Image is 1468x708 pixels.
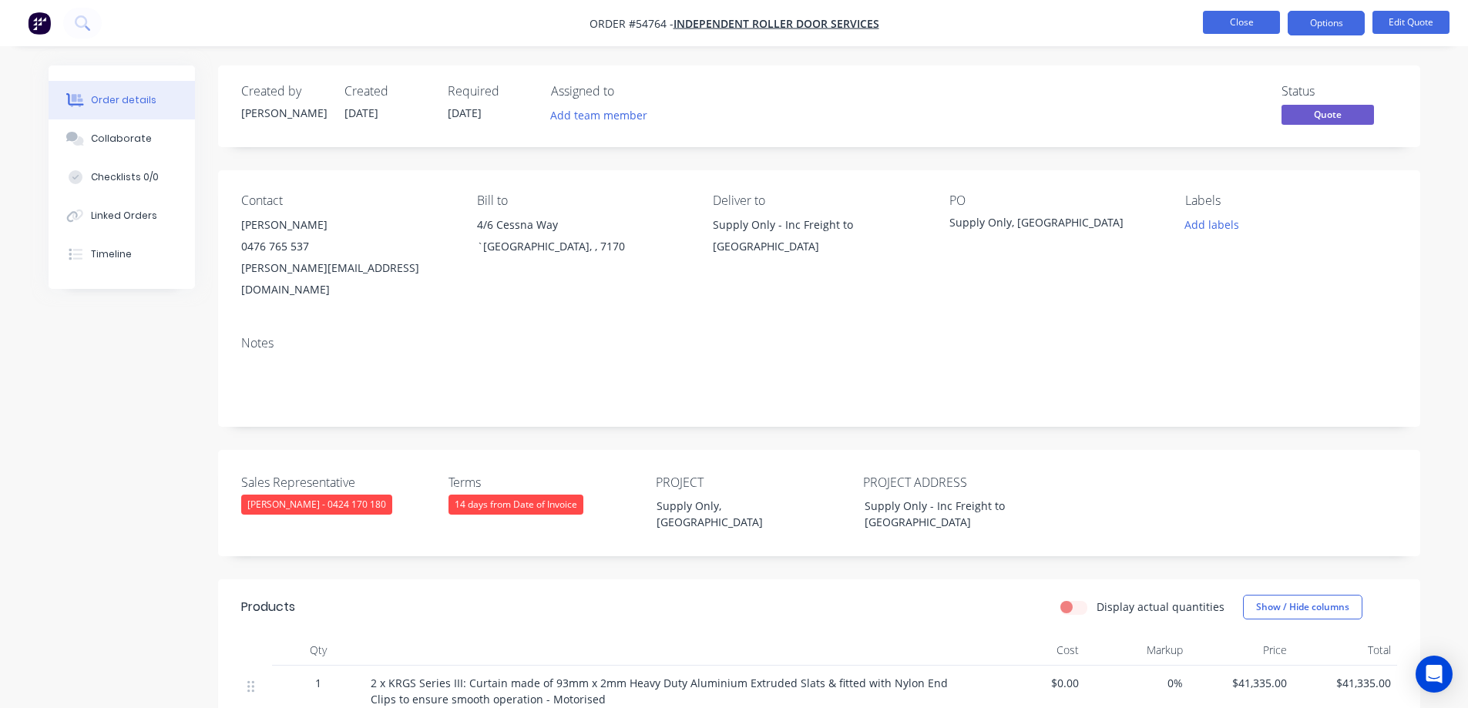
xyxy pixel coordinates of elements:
[1282,105,1374,124] span: Quote
[91,170,159,184] div: Checklists 0/0
[49,158,195,196] button: Checklists 0/0
[863,473,1056,492] label: PROJECT ADDRESS
[551,84,705,99] div: Assigned to
[241,214,452,300] div: [PERSON_NAME]0476 765 537[PERSON_NAME][EMAIL_ADDRESS][DOMAIN_NAME]
[477,193,688,208] div: Bill to
[91,93,156,107] div: Order details
[551,105,656,126] button: Add team member
[448,473,641,492] label: Terms
[1416,656,1453,693] div: Open Intercom Messenger
[1189,635,1293,666] div: Price
[1299,675,1391,691] span: $41,335.00
[1288,11,1365,35] button: Options
[981,635,1085,666] div: Cost
[477,214,688,263] div: 4/6 Cessna Way`[GEOGRAPHIC_DATA], , 7170
[241,193,452,208] div: Contact
[448,84,532,99] div: Required
[949,193,1161,208] div: PO
[91,132,152,146] div: Collaborate
[49,235,195,273] button: Timeline
[344,84,429,99] div: Created
[1203,11,1280,34] button: Close
[241,105,326,121] div: [PERSON_NAME]
[241,236,452,257] div: 0476 765 537
[713,214,924,263] div: Supply Only - Inc Freight to [GEOGRAPHIC_DATA]
[477,214,688,236] div: 4/6 Cessna Way
[644,495,837,533] div: Supply Only, [GEOGRAPHIC_DATA]
[49,81,195,119] button: Order details
[28,12,51,35] img: Factory
[987,675,1079,691] span: $0.00
[1372,11,1450,34] button: Edit Quote
[241,336,1397,351] div: Notes
[49,196,195,235] button: Linked Orders
[713,193,924,208] div: Deliver to
[49,119,195,158] button: Collaborate
[241,214,452,236] div: [PERSON_NAME]
[448,106,482,120] span: [DATE]
[656,473,848,492] label: PROJECT
[1243,595,1362,619] button: Show / Hide columns
[1177,214,1248,235] button: Add labels
[344,106,378,120] span: [DATE]
[1282,105,1374,128] button: Quote
[1085,635,1189,666] div: Markup
[713,214,924,257] div: Supply Only - Inc Freight to [GEOGRAPHIC_DATA]
[949,214,1142,236] div: Supply Only, [GEOGRAPHIC_DATA]
[1282,84,1397,99] div: Status
[1097,599,1224,615] label: Display actual quantities
[852,495,1045,533] div: Supply Only - Inc Freight to [GEOGRAPHIC_DATA]
[477,236,688,257] div: `[GEOGRAPHIC_DATA], , 7170
[1195,675,1287,691] span: $41,335.00
[241,598,295,616] div: Products
[1091,675,1183,691] span: 0%
[241,257,452,300] div: [PERSON_NAME][EMAIL_ADDRESS][DOMAIN_NAME]
[241,473,434,492] label: Sales Representative
[241,84,326,99] div: Created by
[315,675,321,691] span: 1
[1293,635,1397,666] div: Total
[674,16,879,31] a: Independent Roller Door Services
[590,16,674,31] span: Order #54764 -
[272,635,364,666] div: Qty
[542,105,655,126] button: Add team member
[91,209,157,223] div: Linked Orders
[1185,193,1396,208] div: Labels
[448,495,583,515] div: 14 days from Date of Invoice
[241,495,392,515] div: [PERSON_NAME] - 0424 170 180
[91,247,132,261] div: Timeline
[371,676,951,706] span: 2 x KRGS Series III: Curtain made of 93mm x 2mm Heavy Duty Aluminium Extruded Slats & fitted with...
